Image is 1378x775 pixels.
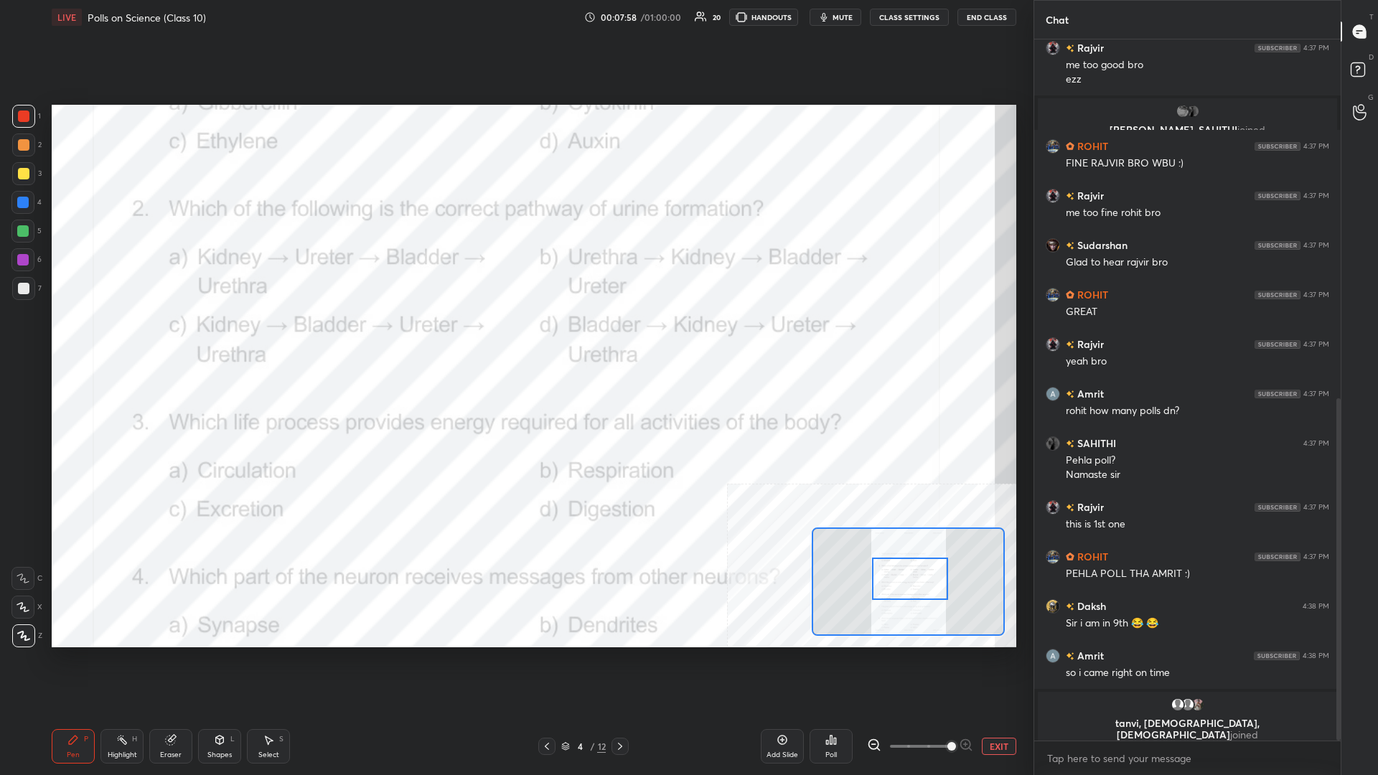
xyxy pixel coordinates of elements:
img: 1ccd9a5da6854b56833a791a489a0555.jpg [1046,288,1060,302]
img: no-rating-badge.077c3623.svg [1066,440,1074,448]
div: FINE RAJVIR BRO WBU :) [1066,156,1329,171]
div: LIVE [52,9,82,26]
p: G [1368,92,1374,103]
div: 4:37 PM [1303,390,1329,398]
div: so i came right on time [1066,666,1329,680]
img: no-rating-badge.077c3623.svg [1066,603,1074,611]
img: 4P8fHbbgJtejmAAAAAElFTkSuQmCC [1255,241,1300,250]
img: 4P8fHbbgJtejmAAAAAElFTkSuQmCC [1255,142,1300,151]
img: 5e211d24bfc341f8a680a246d4fceafd.jpg [1046,599,1060,614]
img: c58f1784ef4049b399c21c1a47f6a290.jpg [1046,189,1060,203]
div: X [11,596,42,619]
div: 4:37 PM [1303,44,1329,52]
div: me too good bro [1066,58,1329,72]
img: 3 [1046,649,1060,663]
div: 4:37 PM [1303,503,1329,512]
img: default.png [1181,697,1195,712]
div: Glad to hear rajvir bro [1066,255,1329,270]
div: Add Slide [767,751,798,758]
button: mute [810,9,861,26]
img: c58f1784ef4049b399c21c1a47f6a290.jpg [1046,337,1060,352]
h6: Sudarshan [1074,238,1128,253]
div: Namaste sir [1066,468,1329,482]
img: 4P8fHbbgJtejmAAAAAElFTkSuQmCC [1255,340,1300,349]
button: EXIT [982,738,1016,755]
button: HANDOUTS [729,9,798,26]
img: 1ccd9a5da6854b56833a791a489a0555.jpg [1046,550,1060,564]
h6: Daksh [1074,598,1106,614]
h6: Amrit [1074,648,1104,663]
div: S [279,736,283,743]
img: default.png [1171,697,1185,712]
div: 4:37 PM [1303,340,1329,349]
div: ezz [1066,72,1329,87]
div: 3 [12,162,42,185]
div: PEHLA POLL THA AMRIT :) [1066,567,1329,581]
div: Shapes [207,751,232,758]
div: 4:37 PM [1303,241,1329,250]
img: 4P8fHbbgJtejmAAAAAElFTkSuQmCC [1255,553,1300,561]
div: Select [258,751,279,758]
img: Learner_Badge_hustler_a18805edde.svg [1066,142,1074,151]
span: mute [833,12,853,22]
div: this is 1st one [1066,517,1329,532]
img: no-rating-badge.077c3623.svg [1066,341,1074,349]
div: grid [1034,39,1341,741]
p: D [1369,52,1374,62]
img: 4P8fHbbgJtejmAAAAAElFTkSuQmCC [1254,652,1300,660]
img: 251913013ec84717a8fc63d04be55771.jpg [1046,238,1060,253]
div: Poll [825,751,837,758]
div: 6 [11,248,42,271]
div: 2 [12,133,42,156]
img: 960b4211d8e54a90904661351b3556a6.jpg [1046,436,1060,451]
div: GREAT [1066,305,1329,319]
div: 12 [597,740,606,753]
div: 4:37 PM [1303,192,1329,200]
p: [PERSON_NAME], SAHITHI [1046,124,1328,136]
div: L [230,736,235,743]
div: 7 [12,277,42,300]
h6: Rajvir [1074,499,1104,515]
p: tanvi, [DEMOGRAPHIC_DATA], [DEMOGRAPHIC_DATA] [1046,718,1328,741]
img: no-rating-badge.077c3623.svg [1066,390,1074,398]
h6: Rajvir [1074,337,1104,352]
div: 4 [11,191,42,214]
div: me too fine rohit bro [1066,206,1329,220]
span: joined [1230,728,1258,741]
div: rohit how many polls dn? [1066,404,1329,418]
div: yeah bro [1066,354,1329,369]
div: C [11,567,42,590]
div: / [590,742,594,751]
div: H [132,736,137,743]
img: 3 [1046,387,1060,401]
div: 4:37 PM [1303,291,1329,299]
p: T [1369,11,1374,22]
h6: ROHIT [1074,549,1108,564]
img: 39e1ac8c4bea4eedb6a201e5c735c32f.jpg [1176,104,1190,118]
div: Sir i am in 9th 😂 😂 [1066,616,1329,631]
div: P [84,736,88,743]
h6: ROHIT [1074,138,1108,154]
img: 4P8fHbbgJtejmAAAAAElFTkSuQmCC [1255,192,1300,200]
img: 4P8fHbbgJtejmAAAAAElFTkSuQmCC [1255,390,1300,398]
img: Learner_Badge_hustler_a18805edde.svg [1066,291,1074,299]
button: End Class [957,9,1016,26]
div: 5 [11,220,42,243]
img: 4P8fHbbgJtejmAAAAAElFTkSuQmCC [1255,44,1300,52]
img: no-rating-badge.077c3623.svg [1066,44,1074,52]
p: Chat [1034,1,1080,39]
div: 4:37 PM [1303,439,1329,448]
div: 1 [12,105,41,128]
img: 64c24a2c017d46498605956a18f2c77b.jpg [1191,697,1205,712]
h6: Rajvir [1074,40,1104,55]
div: 4:37 PM [1303,553,1329,561]
h6: Amrit [1074,386,1104,401]
img: Learner_Badge_hustler_a18805edde.svg [1066,553,1074,561]
div: Pen [67,751,80,758]
img: no-rating-badge.077c3623.svg [1066,652,1074,660]
img: 4P8fHbbgJtejmAAAAAElFTkSuQmCC [1255,503,1300,512]
div: 4 [573,742,587,751]
div: Pehla poll? [1066,454,1329,468]
h6: SAHITHI [1074,436,1116,451]
div: Highlight [108,751,137,758]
